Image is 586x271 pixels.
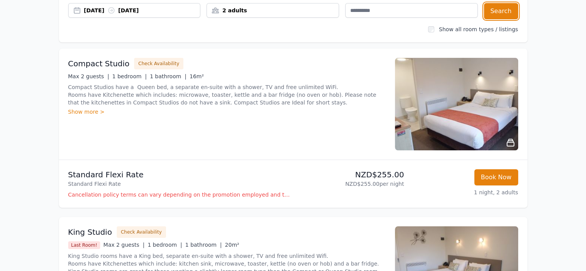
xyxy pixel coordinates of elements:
p: Cancellation policy terms can vary depending on the promotion employed and the time of stay of th... [68,191,290,199]
h3: Compact Studio [68,58,130,69]
label: Show all room types / listings [439,26,518,32]
p: Compact Studios have a Queen bed, a separate en-suite with a shower, TV and free unlimited WiFi. ... [68,83,386,106]
span: 1 bedroom | [148,242,182,248]
span: 1 bedroom | [112,73,147,79]
button: Check Availability [134,58,183,69]
div: Show more > [68,108,386,116]
span: 20m² [225,242,239,248]
p: Standard Flexi Rate [68,180,290,188]
span: Max 2 guests | [103,242,144,248]
div: [DATE] [DATE] [84,7,200,14]
span: Last Room! [68,241,101,249]
h3: King Studio [68,227,112,237]
button: Check Availability [117,226,166,238]
p: 1 night, 2 adults [410,189,518,196]
div: 2 adults [207,7,339,14]
span: 1 bathroom | [150,73,186,79]
button: Book Now [474,169,518,185]
span: 16m² [190,73,204,79]
p: NZD$255.00 [296,169,404,180]
span: Max 2 guests | [68,73,109,79]
span: 1 bathroom | [185,242,222,248]
p: NZD$255.00 per night [296,180,404,188]
p: Standard Flexi Rate [68,169,290,180]
button: Search [484,3,518,19]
